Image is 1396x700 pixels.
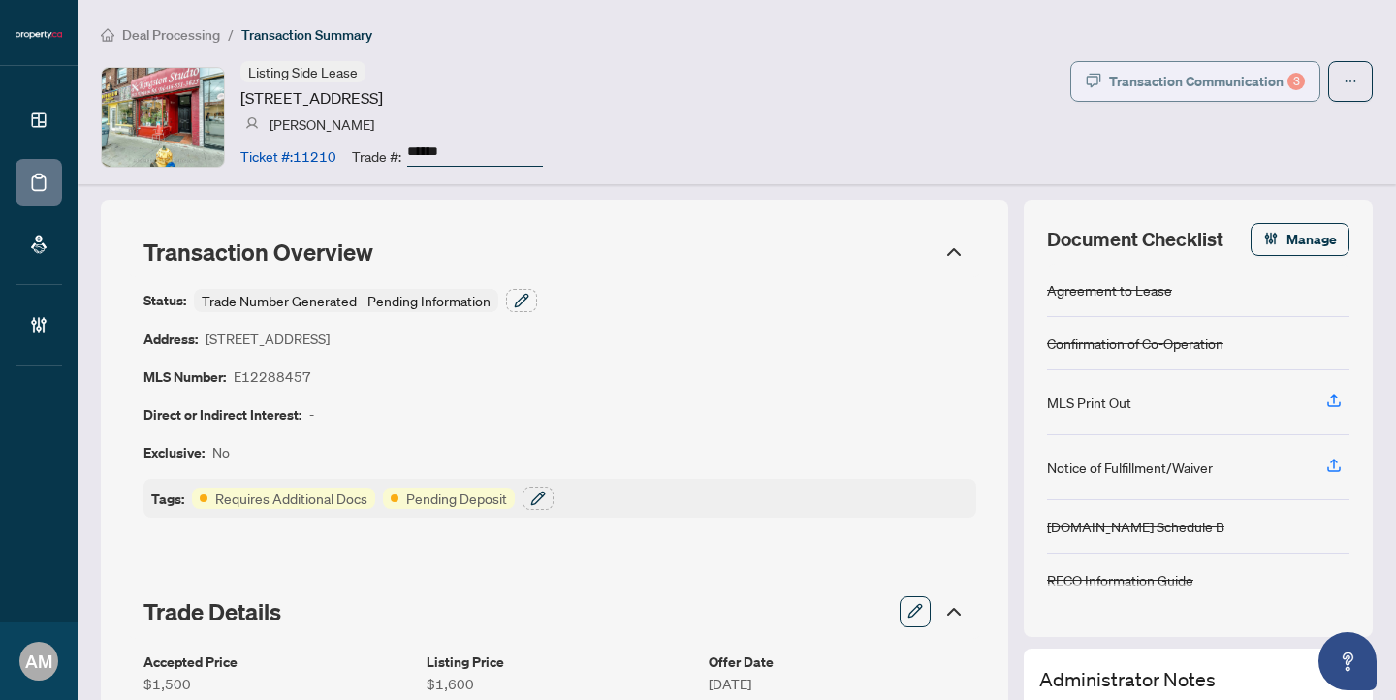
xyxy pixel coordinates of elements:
[234,366,311,388] article: E12288457
[309,403,314,426] article: -
[143,328,198,350] article: Address:
[101,28,114,42] span: home
[1047,279,1172,301] div: Agreement to Lease
[128,227,981,277] div: Transaction Overview
[245,117,259,131] img: svg%3e
[1047,333,1223,354] div: Confirmation of Co-Operation
[270,113,374,135] article: [PERSON_NAME]
[709,651,976,673] article: Offer Date
[151,488,184,510] article: Tags:
[143,441,205,463] article: Exclusive:
[128,585,981,639] div: Trade Details
[143,597,281,626] span: Trade Details
[248,63,358,80] span: Listing Side Lease
[1109,66,1305,97] div: Transaction Communication
[1287,73,1305,90] div: 3
[1286,224,1337,255] span: Manage
[352,145,401,167] article: Trade #:
[427,673,694,694] article: $1,600
[143,238,373,267] span: Transaction Overview
[25,648,52,675] span: AM
[1318,632,1377,690] button: Open asap
[1344,75,1357,88] span: ellipsis
[143,651,411,673] article: Accepted Price
[240,86,383,110] article: [STREET_ADDRESS]
[1047,226,1223,253] span: Document Checklist
[240,145,336,167] article: Ticket #: 11210
[406,488,507,509] article: Pending Deposit
[206,328,330,350] article: [STREET_ADDRESS]
[709,673,976,694] article: [DATE]
[427,651,694,673] article: Listing Price
[241,26,372,44] span: Transaction Summary
[1251,223,1349,256] button: Manage
[228,23,234,46] li: /
[1047,457,1213,478] div: Notice of Fulfillment/Waiver
[122,26,220,44] span: Deal Processing
[1070,61,1320,102] button: Transaction Communication3
[143,403,301,426] article: Direct or Indirect Interest:
[1039,664,1357,694] h3: Administrator Notes
[143,673,411,694] article: $1,500
[1047,569,1193,590] div: RECO Information Guide
[1047,516,1224,537] div: [DOMAIN_NAME] Schedule B
[1047,392,1131,413] div: MLS Print Out
[16,29,62,41] img: logo
[143,289,186,312] article: Status:
[194,289,498,312] div: Trade Number Generated - Pending Information
[143,366,226,388] article: MLS Number:
[102,68,224,167] img: IMG-E12288457_1.jpg
[215,488,367,509] article: Requires Additional Docs
[212,441,230,463] article: No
